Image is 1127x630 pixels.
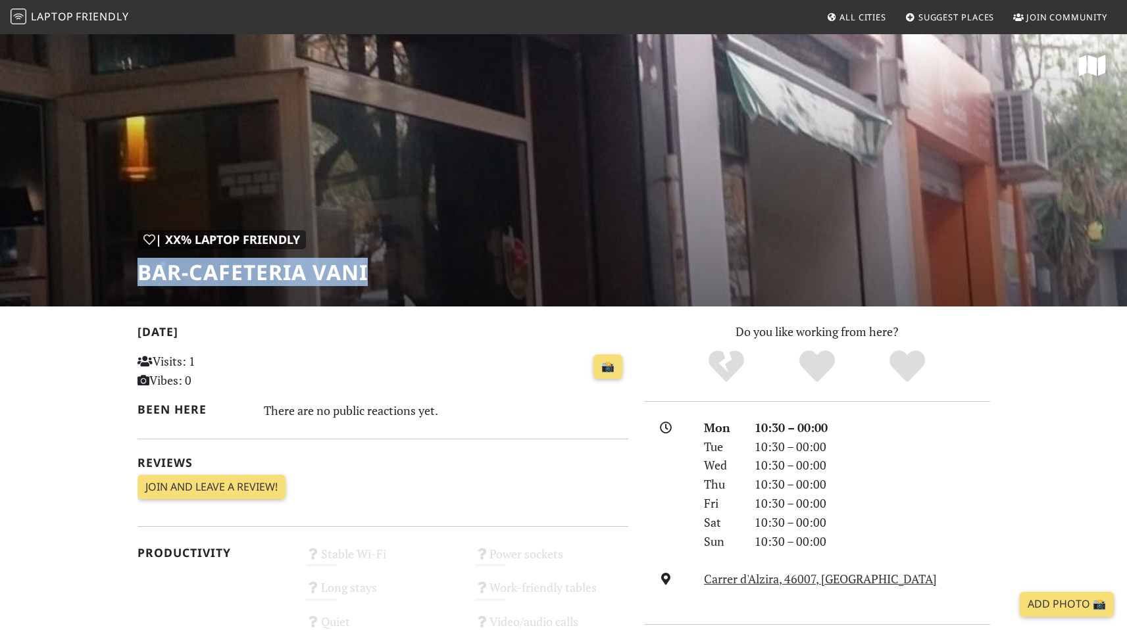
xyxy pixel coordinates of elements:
span: All Cities [839,11,886,23]
a: Suggest Places [900,5,1000,29]
div: 10:30 – 00:00 [747,475,998,494]
img: LaptopFriendly [11,9,26,24]
div: Yes [772,349,863,385]
h2: Reviews [138,456,628,470]
div: Tue [696,437,746,456]
div: Long stays [298,577,467,610]
h1: Bar-Cafeteria Vani [138,260,368,285]
div: Sat [696,513,746,532]
div: Mon [696,418,746,437]
div: 10:30 – 00:00 [747,494,998,513]
div: 10:30 – 00:00 [747,418,998,437]
div: Definitely! [862,349,953,385]
a: All Cities [821,5,891,29]
h2: Been here [138,402,249,416]
div: Thu [696,475,746,494]
a: Add Photo 📸 [1020,592,1114,617]
div: 10:30 – 00:00 [747,456,998,475]
div: 10:30 – 00:00 [747,437,998,456]
a: 📸 [593,354,622,379]
div: Stable Wi-Fi [298,543,467,577]
a: Join Community [1008,5,1113,29]
a: LaptopFriendly LaptopFriendly [11,6,129,29]
a: Carrer d'Alzira, 46007, [GEOGRAPHIC_DATA] [704,571,937,587]
div: Sun [696,532,746,551]
div: Fri [696,494,746,513]
h2: Productivity [138,546,291,560]
div: 10:30 – 00:00 [747,532,998,551]
a: Join and leave a review! [138,475,286,500]
div: | XX% Laptop Friendly [138,230,306,249]
div: Work-friendly tables [467,577,636,610]
div: No [681,349,772,385]
p: Do you like working from here? [644,322,990,341]
p: Visits: 1 Vibes: 0 [138,352,291,390]
div: There are no public reactions yet. [264,400,628,421]
div: 10:30 – 00:00 [747,513,998,532]
span: Friendly [76,9,128,24]
span: Suggest Places [918,11,995,23]
span: Join Community [1026,11,1107,23]
span: Laptop [31,9,74,24]
h2: [DATE] [138,325,628,344]
div: Power sockets [467,543,636,577]
div: Wed [696,456,746,475]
